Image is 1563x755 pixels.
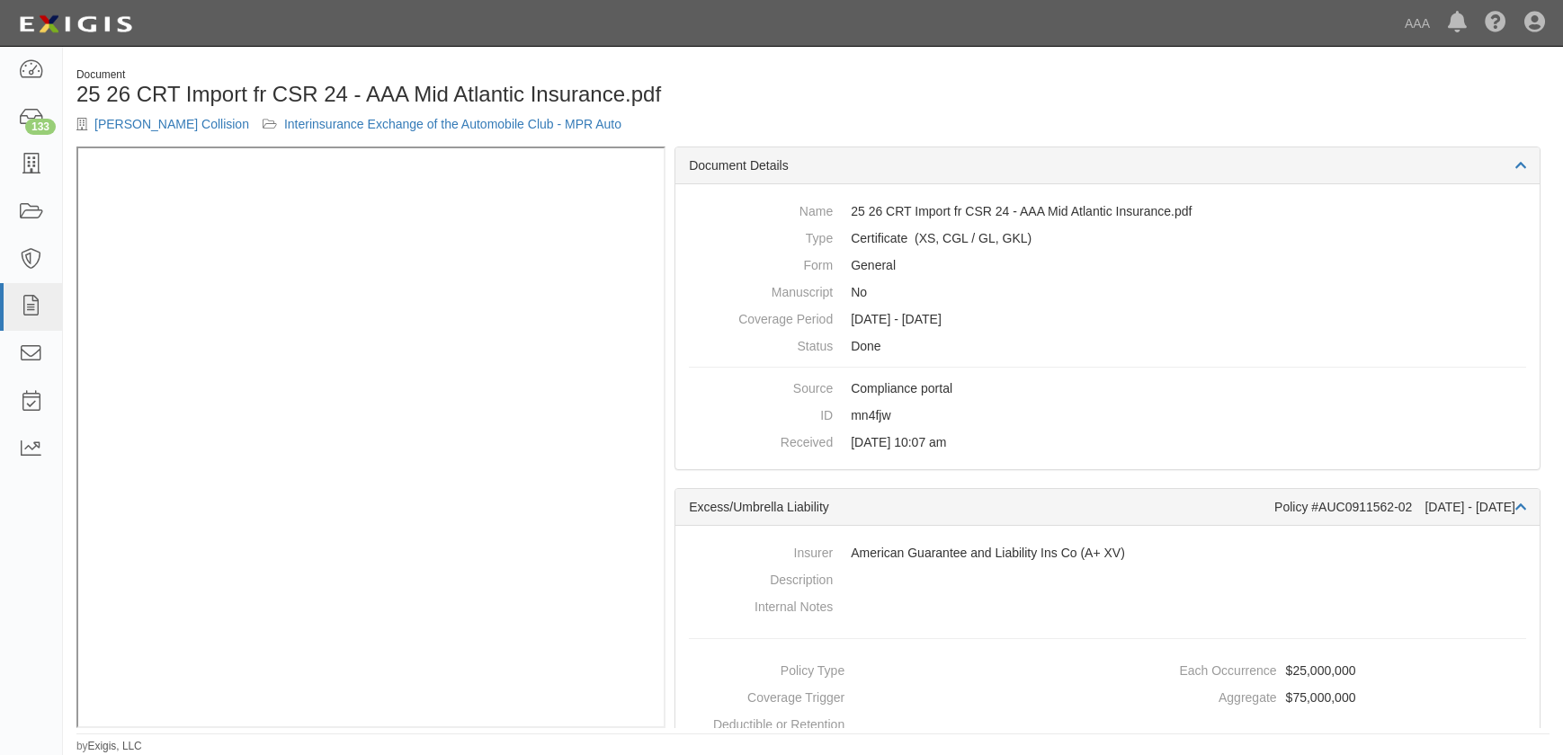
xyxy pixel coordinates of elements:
[1115,657,1532,684] dd: $25,000,000
[1274,498,1526,516] div: Policy #AUC0911562-02 [DATE] - [DATE]
[675,147,1540,184] div: Document Details
[689,498,1274,516] div: Excess/Umbrella Liability
[689,306,1526,333] dd: [DATE] - [DATE]
[13,8,138,40] img: logo-5460c22ac91f19d4615b14bd174203de0afe785f0fc80cf4dbbc73dc1793850b.png
[689,252,833,274] dt: Form
[689,539,833,562] dt: Insurer
[1396,5,1439,41] a: AAA
[689,402,1526,429] dd: mn4fjw
[25,119,56,135] div: 133
[689,279,1526,306] dd: No
[76,67,799,83] div: Document
[689,375,1526,402] dd: Compliance portal
[689,198,1526,225] dd: 25 26 CRT Import fr CSR 24 - AAA Mid Atlantic Insurance.pdf
[689,566,833,589] dt: Description
[1115,684,1277,706] dt: Aggregate
[689,429,833,451] dt: Received
[689,279,833,301] dt: Manuscript
[1115,657,1277,679] dt: Each Occurrence
[689,252,1526,279] dd: General
[689,402,833,424] dt: ID
[689,225,833,247] dt: Type
[689,375,833,397] dt: Source
[689,333,833,355] dt: Status
[689,593,833,616] dt: Internal Notes
[284,117,621,131] a: Interinsurance Exchange of the Automobile Club - MPR Auto
[76,83,799,106] h1: 25 26 CRT Import fr CSR 24 - AAA Mid Atlantic Insurance.pdf
[1485,13,1506,34] i: Help Center - Complianz
[683,711,844,733] dt: Deductible or Retention
[94,117,249,131] a: [PERSON_NAME] Collision
[683,684,844,706] dt: Coverage Trigger
[689,333,1526,360] dd: Done
[689,429,1526,456] dd: [DATE] 10:07 am
[88,740,142,752] a: Exigis, LLC
[689,306,833,328] dt: Coverage Period
[76,739,142,754] small: by
[683,657,844,679] dt: Policy Type
[689,539,1526,566] dd: American Guarantee and Liability Ins Co (A+ XV)
[689,225,1526,252] dd: Excess/Umbrella Liability Commercial General Liability / Garage Liability Garage Keepers Liability
[1115,684,1532,711] dd: $75,000,000
[689,198,833,220] dt: Name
